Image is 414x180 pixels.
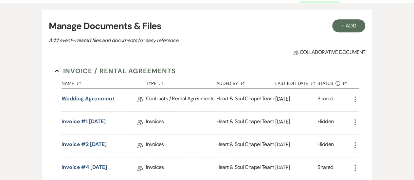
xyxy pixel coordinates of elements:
button: Last Edit Date [275,76,317,88]
span: Collaborative document [293,48,365,56]
button: Name [62,76,146,88]
div: Heart & Soul Chapel Team [216,111,275,134]
div: Contracts / Rental Agreements [146,89,216,111]
button: Status [317,76,351,88]
div: Heart & Soul Chapel Team [216,157,275,180]
a: Invoice #4 [DATE] [62,163,107,173]
div: Heart & Soul Chapel Team [216,134,275,157]
button: Invoice / Rental Agreements [55,66,176,76]
p: [DATE] [275,163,317,172]
div: Invoices [146,134,216,157]
div: Shared [317,95,333,105]
a: Wedding Agreement [62,95,115,105]
p: [DATE] [275,118,317,126]
div: Invoices [146,111,216,134]
span: Status [317,81,333,86]
div: Heart & Soul Chapel Team [216,89,275,111]
p: [DATE] [275,95,317,103]
div: Hidden [317,118,333,128]
a: Invoice #1 [DATE] [62,118,106,128]
p: [DATE] [275,140,317,149]
p: Add event–related files and documents for easy reference. [49,36,278,45]
h3: Manage Documents & Files [49,19,366,33]
button: + Add [332,19,366,32]
button: Added By [216,76,275,88]
div: Hidden [317,140,333,151]
a: Invoice #2 [DATE] [62,140,107,151]
div: Shared [317,163,333,173]
div: Invoices [146,157,216,180]
button: Type [146,76,216,88]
